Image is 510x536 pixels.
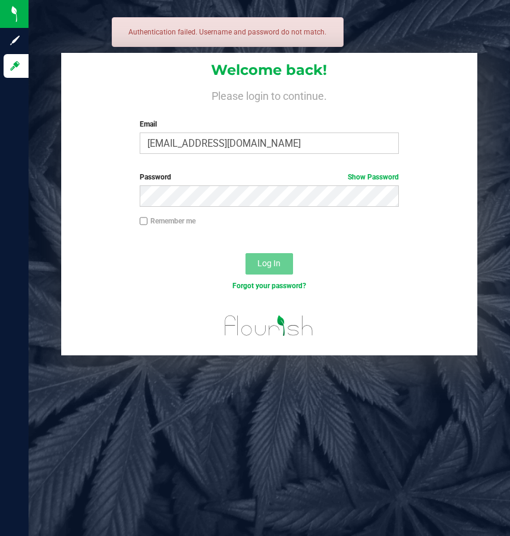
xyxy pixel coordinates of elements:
img: flourish_logo.svg [217,304,321,347]
h1: Welcome back! [61,62,477,78]
span: Password [140,173,171,181]
div: Authentication failed. Username and password do not match. [112,17,344,47]
a: Forgot your password? [232,282,306,290]
inline-svg: Log in [9,60,21,72]
label: Email [140,119,399,130]
span: Log In [257,258,281,268]
a: Show Password [348,173,399,181]
input: Remember me [140,217,148,225]
label: Remember me [140,216,196,226]
h4: Please login to continue. [61,88,477,102]
inline-svg: Sign up [9,34,21,46]
button: Log In [245,253,293,275]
